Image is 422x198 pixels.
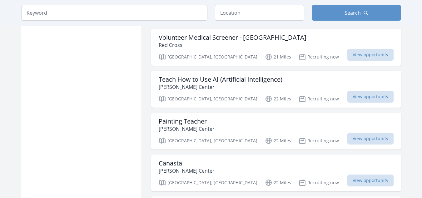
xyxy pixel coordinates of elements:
[345,9,361,17] span: Search
[159,53,257,61] p: [GEOGRAPHIC_DATA], [GEOGRAPHIC_DATA]
[265,179,291,186] p: 22 Miles
[265,53,291,61] p: 21 Miles
[151,113,401,150] a: Painting Teacher [PERSON_NAME] Center [GEOGRAPHIC_DATA], [GEOGRAPHIC_DATA] 22 Miles Recruiting no...
[265,137,291,145] p: 22 Miles
[265,95,291,103] p: 22 Miles
[159,125,215,133] p: [PERSON_NAME] Center
[215,5,304,21] input: Location
[347,91,394,103] span: View opportunity
[159,167,215,175] p: [PERSON_NAME] Center
[347,49,394,61] span: View opportunity
[299,53,339,61] p: Recruiting now
[347,133,394,145] span: View opportunity
[159,34,306,41] h3: Volunteer Medical Screener - [GEOGRAPHIC_DATA]
[299,179,339,186] p: Recruiting now
[159,95,257,103] p: [GEOGRAPHIC_DATA], [GEOGRAPHIC_DATA]
[159,118,215,125] h3: Painting Teacher
[151,155,401,191] a: Canasta [PERSON_NAME] Center [GEOGRAPHIC_DATA], [GEOGRAPHIC_DATA] 22 Miles Recruiting now View op...
[159,179,257,186] p: [GEOGRAPHIC_DATA], [GEOGRAPHIC_DATA]
[299,95,339,103] p: Recruiting now
[159,83,282,91] p: [PERSON_NAME] Center
[299,137,339,145] p: Recruiting now
[151,71,401,108] a: Teach How to Use AI (Artificial Intelligence) [PERSON_NAME] Center [GEOGRAPHIC_DATA], [GEOGRAPHIC...
[159,76,282,83] h3: Teach How to Use AI (Artificial Intelligence)
[159,41,306,49] p: Red Cross
[159,137,257,145] p: [GEOGRAPHIC_DATA], [GEOGRAPHIC_DATA]
[21,5,207,21] input: Keyword
[151,29,401,66] a: Volunteer Medical Screener - [GEOGRAPHIC_DATA] Red Cross [GEOGRAPHIC_DATA], [GEOGRAPHIC_DATA] 21 ...
[347,175,394,186] span: View opportunity
[312,5,401,21] button: Search
[159,160,215,167] h3: Canasta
